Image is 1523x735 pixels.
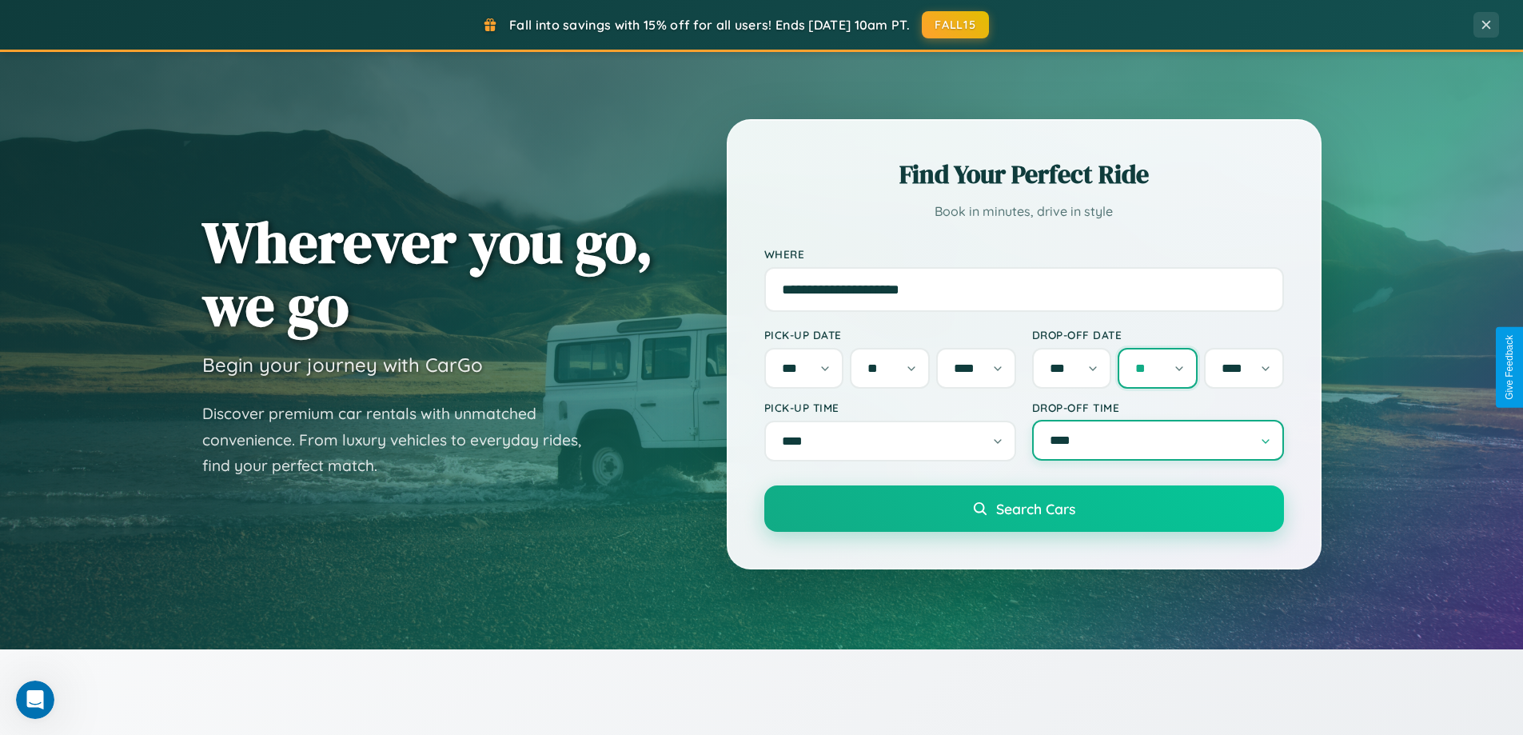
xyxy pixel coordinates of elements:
[764,328,1016,342] label: Pick-up Date
[202,210,653,337] h1: Wherever you go, we go
[922,11,989,38] button: FALL15
[509,17,910,33] span: Fall into savings with 15% off for all users! Ends [DATE] 10am PT.
[16,681,54,719] iframe: Intercom live chat
[764,200,1284,223] p: Book in minutes, drive in style
[202,401,602,479] p: Discover premium car rentals with unmatched convenience. From luxury vehicles to everyday rides, ...
[1504,335,1515,400] div: Give Feedback
[996,500,1075,517] span: Search Cars
[764,157,1284,192] h2: Find Your Perfect Ride
[764,485,1284,532] button: Search Cars
[764,401,1016,414] label: Pick-up Time
[202,353,483,377] h3: Begin your journey with CarGo
[764,247,1284,261] label: Where
[1032,328,1284,342] label: Drop-off Date
[1032,401,1284,414] label: Drop-off Time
